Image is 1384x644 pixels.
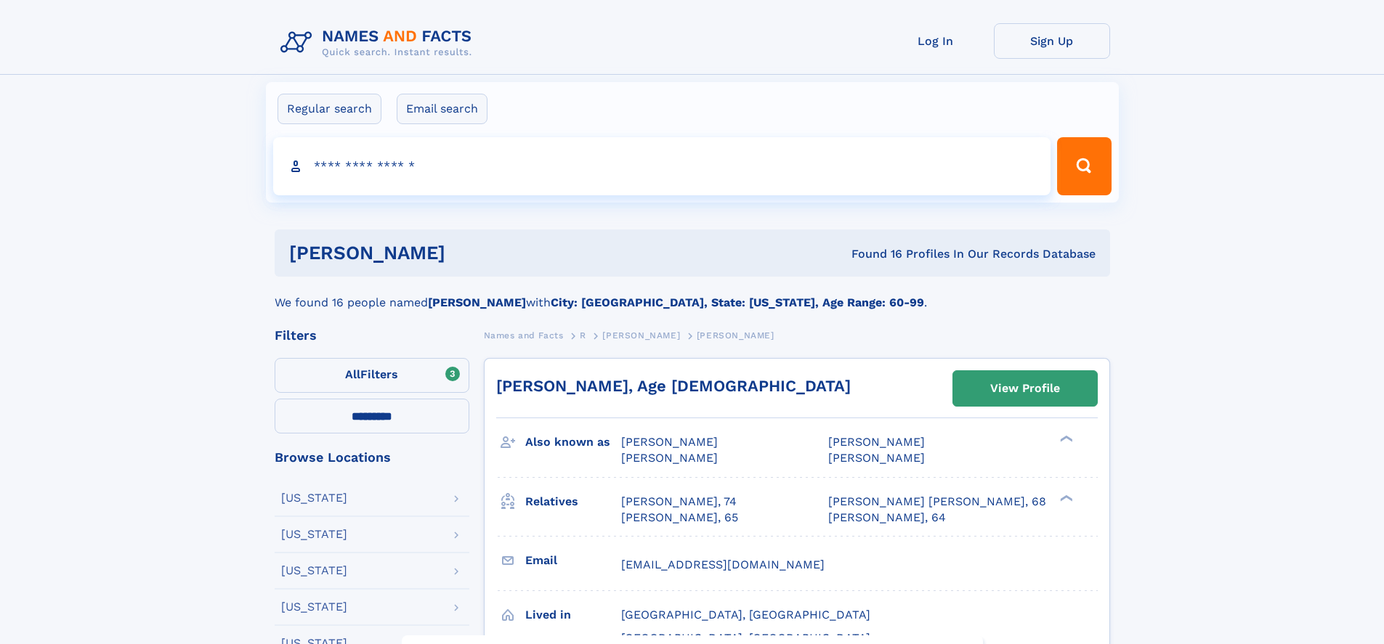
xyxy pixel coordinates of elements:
[621,451,718,465] span: [PERSON_NAME]
[273,137,1051,195] input: search input
[275,451,469,464] div: Browse Locations
[828,494,1046,510] a: [PERSON_NAME] [PERSON_NAME], 68
[648,246,1096,262] div: Found 16 Profiles In Our Records Database
[551,295,924,309] b: City: [GEOGRAPHIC_DATA], State: [US_STATE], Age Range: 60-99
[621,510,738,526] a: [PERSON_NAME], 65
[275,329,469,342] div: Filters
[602,326,680,344] a: [PERSON_NAME]
[828,435,925,449] span: [PERSON_NAME]
[621,435,718,449] span: [PERSON_NAME]
[496,377,851,395] a: [PERSON_NAME], Age [DEMOGRAPHIC_DATA]
[621,608,870,621] span: [GEOGRAPHIC_DATA], [GEOGRAPHIC_DATA]
[397,94,487,124] label: Email search
[878,23,994,59] a: Log In
[525,489,621,514] h3: Relatives
[275,277,1110,311] div: We found 16 people named with .
[525,548,621,573] h3: Email
[275,358,469,393] label: Filters
[1057,137,1111,195] button: Search Button
[281,601,347,613] div: [US_STATE]
[990,372,1060,405] div: View Profile
[602,330,680,341] span: [PERSON_NAME]
[281,565,347,576] div: [US_STATE]
[275,23,484,62] img: Logo Names and Facts
[525,430,621,455] h3: Also known as
[525,603,621,627] h3: Lived in
[697,330,774,341] span: [PERSON_NAME]
[621,494,737,510] a: [PERSON_NAME], 74
[828,451,925,465] span: [PERSON_NAME]
[1056,493,1074,502] div: ❯
[278,94,381,124] label: Regular search
[621,558,825,571] span: [EMAIL_ADDRESS][DOMAIN_NAME]
[994,23,1110,59] a: Sign Up
[1056,434,1074,444] div: ❯
[281,529,347,540] div: [US_STATE]
[484,326,564,344] a: Names and Facts
[281,492,347,504] div: [US_STATE]
[580,330,586,341] span: R
[428,295,526,309] b: [PERSON_NAME]
[580,326,586,344] a: R
[953,371,1097,406] a: View Profile
[289,244,649,262] h1: [PERSON_NAME]
[828,510,946,526] a: [PERSON_NAME], 64
[345,367,360,381] span: All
